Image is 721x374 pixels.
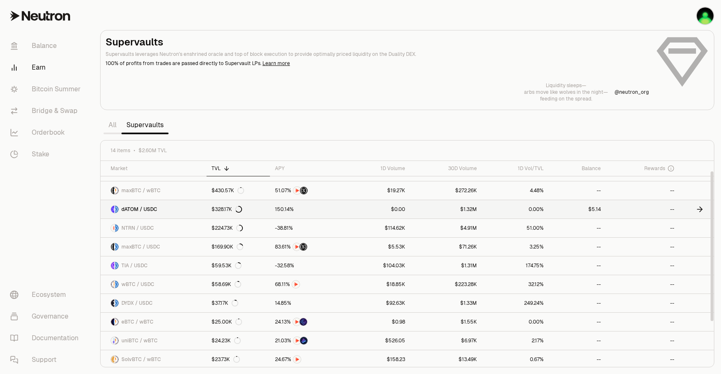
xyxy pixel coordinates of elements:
[101,294,207,312] a: DYDX LogoUSDC LogoDYDX / USDC
[3,35,90,57] a: Balance
[415,165,476,172] div: 30D Volume
[606,219,679,237] a: --
[606,350,679,369] a: --
[410,219,482,237] a: $4.91M
[111,281,114,288] img: wBTC Logo
[410,256,482,275] a: $1.31M
[103,117,121,133] a: All
[115,318,118,326] img: wBTC Logo
[115,243,118,251] img: USDC Logo
[345,219,410,237] a: $114.62K
[121,319,154,325] span: eBTC / wBTC
[212,243,243,250] div: $169.90K
[410,350,482,369] a: $13.49K
[345,275,410,294] a: $18.85K
[606,181,679,200] a: --
[212,165,265,172] div: TVL
[262,60,290,67] a: Learn more
[115,224,118,232] img: USDC Logo
[482,238,549,256] a: 3.25%
[111,262,114,269] img: TIA Logo
[212,225,243,231] div: $224.73K
[207,181,270,200] a: $430.57K
[482,313,549,331] a: 0.00%
[345,294,410,312] a: $92.63K
[606,256,679,275] a: --
[549,256,606,275] a: --
[3,306,90,327] a: Governance
[111,356,114,363] img: SolvBTC Logo
[345,200,410,218] a: $0.00
[121,262,148,269] span: TIA / USDC
[644,165,665,172] span: Rewards
[549,181,606,200] a: --
[3,284,90,306] a: Ecosystem
[350,165,405,172] div: 1D Volume
[115,356,118,363] img: wBTC Logo
[549,219,606,237] a: --
[270,275,345,294] a: NTRN
[121,206,157,213] span: dATOM / USDC
[606,238,679,256] a: --
[482,275,549,294] a: 32.12%
[345,313,410,331] a: $0.98
[111,337,114,344] img: uniBTC Logo
[270,350,345,369] a: NTRN
[111,224,114,232] img: NTRN Logo
[275,280,340,289] button: NTRN
[410,181,482,200] a: $272.26K
[410,313,482,331] a: $1.55K
[121,225,154,231] span: NTRN / USDC
[345,331,410,350] a: $526.05
[3,349,90,371] a: Support
[121,243,160,250] span: maxBTC / USDC
[3,57,90,78] a: Earn
[293,337,301,344] img: NTRN
[101,219,207,237] a: NTRN LogoUSDC LogoNTRN / USDC
[293,356,301,363] img: NTRN
[101,275,207,294] a: wBTC LogoUSDC LogowBTC / USDC
[207,313,270,331] a: $25.00K
[101,238,207,256] a: maxBTC LogoUSDC LogomaxBTC / USDC
[207,238,270,256] a: $169.90K
[212,262,242,269] div: $59.53K
[270,313,345,331] a: NTRNEtherFi Points
[487,165,544,172] div: 1D Vol/TVL
[410,238,482,256] a: $71.26K
[293,187,301,194] img: NTRN
[524,82,608,89] p: Liquidity sleeps—
[115,281,118,288] img: USDC Logo
[115,262,118,269] img: USDC Logo
[482,294,549,312] a: 249.24%
[207,350,270,369] a: $23.73K
[212,300,238,306] div: $37.17K
[275,186,340,195] button: NTRNStructured Points
[345,181,410,200] a: $19.27K
[207,200,270,218] a: $328.17K
[697,8,713,24] img: Ledger 1 Pass phrase
[121,337,158,344] span: uniBTC / wBTC
[606,275,679,294] a: --
[207,256,270,275] a: $59.53K
[549,313,606,331] a: --
[270,181,345,200] a: NTRNStructured Points
[111,318,114,326] img: eBTC Logo
[121,187,161,194] span: maxBTC / wBTC
[482,181,549,200] a: 4.48%
[212,206,242,213] div: $328.17K
[300,337,308,344] img: Bedrock Diamonds
[115,187,118,194] img: wBTC Logo
[300,243,307,251] img: Structured Points
[549,350,606,369] a: --
[101,331,207,350] a: uniBTC LogowBTC LogouniBTC / wBTC
[139,147,167,154] span: $2.60M TVL
[101,181,207,200] a: maxBTC LogowBTC LogomaxBTC / wBTC
[207,294,270,312] a: $37.17K
[270,238,345,256] a: NTRNStructured Points
[212,356,240,363] div: $23.73K
[410,331,482,350] a: $6.97K
[106,50,649,58] p: Supervaults leverages Neutron's enshrined oracle and top of block execution to provide optimally ...
[111,206,114,213] img: dATOM Logo
[101,350,207,369] a: SolvBTC LogowBTC LogoSolvBTC / wBTC
[606,200,679,218] a: --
